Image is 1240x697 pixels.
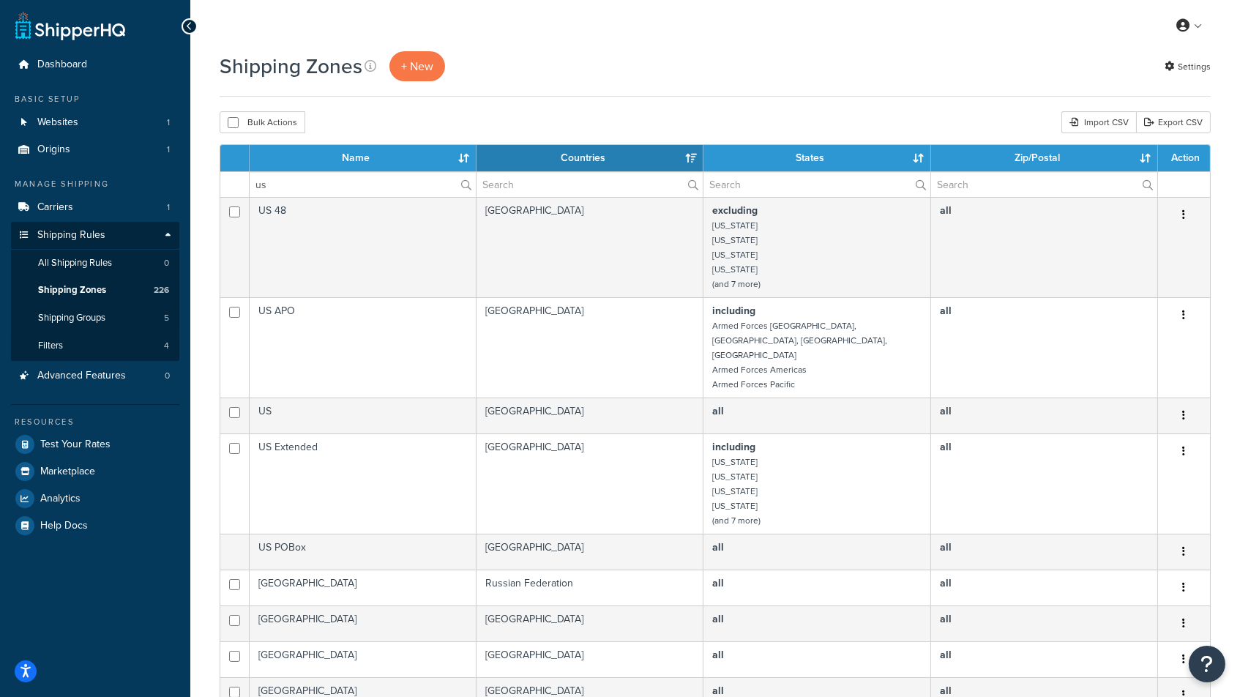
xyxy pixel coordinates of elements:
[11,109,179,136] li: Websites
[40,520,88,532] span: Help Docs
[931,172,1157,197] input: Search
[11,362,179,389] a: Advanced Features 0
[11,277,179,304] a: Shipping Zones 226
[11,136,179,163] li: Origins
[712,403,724,419] b: all
[250,197,477,297] td: US 48
[11,512,179,539] a: Help Docs
[712,303,755,318] b: including
[712,514,761,527] small: (and 7 more)
[703,145,930,171] th: States: activate to sort column ascending
[1158,145,1210,171] th: Action
[220,52,362,81] h1: Shipping Zones
[477,297,703,398] td: [GEOGRAPHIC_DATA]
[940,611,952,627] b: all
[1189,646,1225,682] button: Open Resource Center
[11,194,179,221] li: Carriers
[167,116,170,129] span: 1
[250,145,477,171] th: Name: activate to sort column ascending
[37,370,126,382] span: Advanced Features
[712,234,758,247] small: [US_STATE]
[712,611,724,627] b: all
[477,197,703,297] td: [GEOGRAPHIC_DATA]
[712,203,758,218] b: excluding
[11,305,179,332] li: Shipping Groups
[11,178,179,190] div: Manage Shipping
[11,305,179,332] a: Shipping Groups 5
[11,109,179,136] a: Websites 1
[11,416,179,428] div: Resources
[477,570,703,605] td: Russian Federation
[11,458,179,485] a: Marketplace
[37,143,70,156] span: Origins
[703,172,930,197] input: Search
[1061,111,1136,133] div: Import CSV
[931,145,1158,171] th: Zip/Postal: activate to sort column ascending
[1165,56,1211,77] a: Settings
[712,263,758,276] small: [US_STATE]
[165,370,170,382] span: 0
[164,340,169,352] span: 4
[11,222,179,361] li: Shipping Rules
[250,570,477,605] td: [GEOGRAPHIC_DATA]
[11,51,179,78] a: Dashboard
[167,143,170,156] span: 1
[712,499,758,512] small: [US_STATE]
[40,493,81,505] span: Analytics
[38,340,63,352] span: Filters
[11,194,179,221] a: Carriers 1
[712,277,761,291] small: (and 7 more)
[11,362,179,389] li: Advanced Features
[712,470,758,483] small: [US_STATE]
[401,58,433,75] span: + New
[940,439,952,455] b: all
[164,312,169,324] span: 5
[940,203,952,218] b: all
[477,605,703,641] td: [GEOGRAPHIC_DATA]
[11,485,179,512] a: Analytics
[11,332,179,359] a: Filters 4
[11,250,179,277] a: All Shipping Rules 0
[37,229,105,242] span: Shipping Rules
[11,222,179,249] a: Shipping Rules
[250,534,477,570] td: US POBox
[477,172,703,197] input: Search
[37,201,73,214] span: Carriers
[712,439,755,455] b: including
[250,641,477,677] td: [GEOGRAPHIC_DATA]
[37,116,78,129] span: Websites
[712,575,724,591] b: all
[15,11,125,40] a: ShipperHQ Home
[250,172,476,197] input: Search
[250,297,477,398] td: US APO
[712,455,758,469] small: [US_STATE]
[712,363,807,376] small: Armed Forces Americas
[154,284,169,297] span: 226
[167,201,170,214] span: 1
[477,433,703,534] td: [GEOGRAPHIC_DATA]
[477,534,703,570] td: [GEOGRAPHIC_DATA]
[164,257,169,269] span: 0
[712,319,887,362] small: Armed Forces [GEOGRAPHIC_DATA], [GEOGRAPHIC_DATA], [GEOGRAPHIC_DATA], [GEOGRAPHIC_DATA]
[37,59,87,71] span: Dashboard
[712,647,724,663] b: all
[940,647,952,663] b: all
[38,312,105,324] span: Shipping Groups
[38,284,106,297] span: Shipping Zones
[1136,111,1211,133] a: Export CSV
[389,51,445,81] a: + New
[11,93,179,105] div: Basic Setup
[11,136,179,163] a: Origins 1
[712,219,758,232] small: [US_STATE]
[11,431,179,458] a: Test Your Rates
[38,257,112,269] span: All Shipping Rules
[250,433,477,534] td: US Extended
[11,277,179,304] li: Shipping Zones
[220,111,305,133] button: Bulk Actions
[250,605,477,641] td: [GEOGRAPHIC_DATA]
[940,540,952,555] b: all
[712,485,758,498] small: [US_STATE]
